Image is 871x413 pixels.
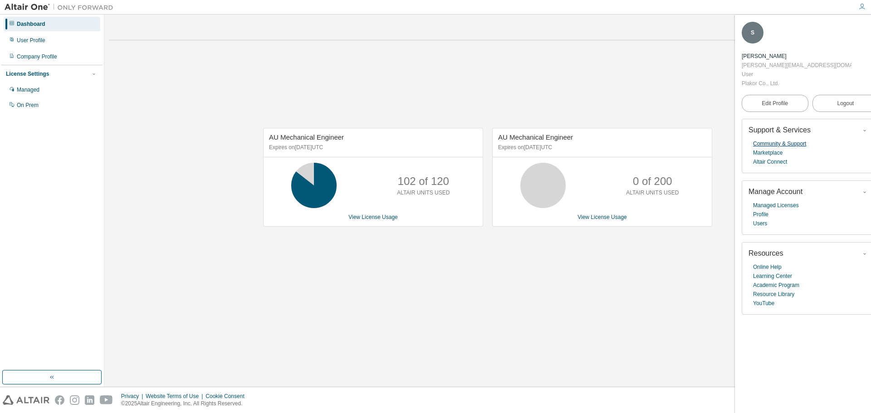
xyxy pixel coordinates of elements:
[633,174,672,189] p: 0 of 200
[751,29,754,36] span: S
[100,395,113,405] img: youtube.svg
[5,3,118,12] img: Altair One
[85,395,94,405] img: linkedin.svg
[17,86,39,93] div: Managed
[742,95,808,112] a: Edit Profile
[753,262,782,272] a: Online Help
[17,20,45,28] div: Dashboard
[753,281,799,290] a: Academic Program
[17,37,45,44] div: User Profile
[55,395,64,405] img: facebook.svg
[17,102,39,109] div: On Prem
[837,99,854,108] span: Logout
[398,174,449,189] p: 102 of 120
[498,144,704,151] p: Expires on [DATE] UTC
[753,201,799,210] a: Managed Licenses
[749,249,783,257] span: Resources
[753,139,806,148] a: Community & Support
[269,144,475,151] p: Expires on [DATE] UTC
[17,53,57,60] div: Company Profile
[753,272,792,281] a: Learning Center
[6,70,49,78] div: License Settings
[742,79,851,88] div: Plakor Co., Ltd.
[269,133,344,141] span: AU Mechanical Engineer
[753,219,767,228] a: Users
[762,100,788,107] span: Edit Profile
[577,214,627,220] a: View License Usage
[742,70,851,79] div: User
[348,214,398,220] a: View License Usage
[753,290,794,299] a: Resource Library
[742,52,851,61] div: SungHwan Ho
[753,157,787,166] a: Altair Connect
[742,61,851,70] div: [PERSON_NAME][EMAIL_ADDRESS][DOMAIN_NAME]
[121,393,146,400] div: Privacy
[70,395,79,405] img: instagram.svg
[753,210,768,219] a: Profile
[753,148,783,157] a: Marketplace
[3,395,49,405] img: altair_logo.svg
[498,133,573,141] span: AU Mechanical Engineer
[753,299,774,308] a: YouTube
[626,189,679,197] p: ALTAIR UNITS USED
[121,400,250,408] p: © 2025 Altair Engineering, Inc. All Rights Reserved.
[397,189,450,197] p: ALTAIR UNITS USED
[206,393,250,400] div: Cookie Consent
[749,188,802,195] span: Manage Account
[749,126,811,134] span: Support & Services
[146,393,206,400] div: Website Terms of Use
